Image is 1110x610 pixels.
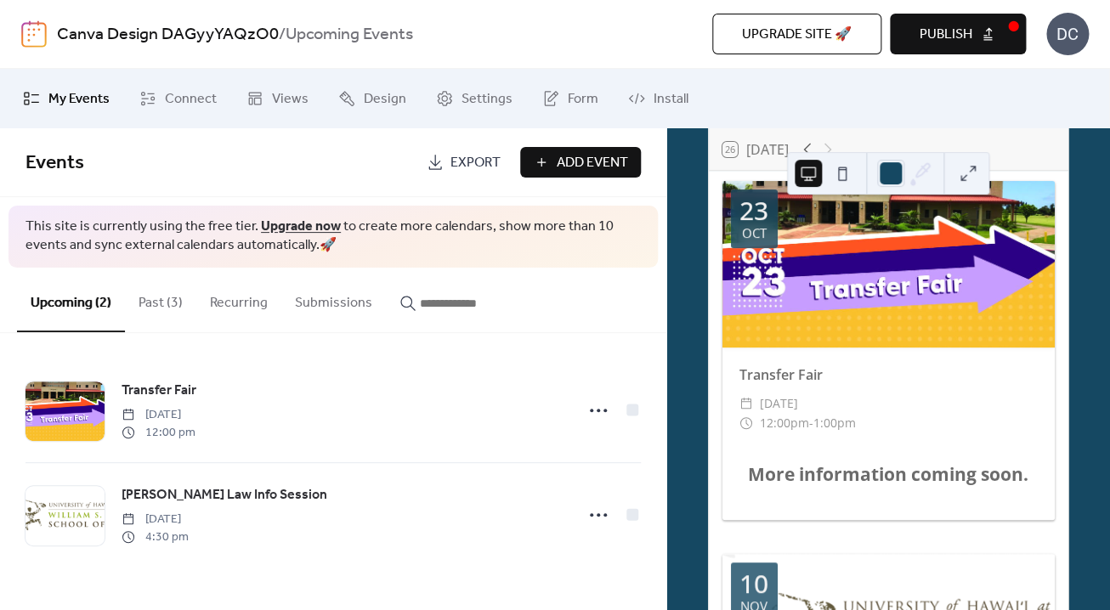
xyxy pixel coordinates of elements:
[557,153,628,173] span: Add Event
[890,14,1026,54] button: Publish
[462,89,513,110] span: Settings
[57,19,279,51] a: Canva Design DAGyyYAQzO0
[10,76,122,121] a: My Events
[615,76,701,121] a: Install
[423,76,525,121] a: Settings
[568,89,598,110] span: Form
[279,19,286,51] b: /
[122,511,189,528] span: [DATE]
[127,76,229,121] a: Connect
[742,227,767,240] div: Oct
[281,268,386,330] button: Submissions
[125,268,196,330] button: Past (3)
[654,89,688,110] span: Install
[234,76,321,121] a: Views
[122,424,195,442] span: 12:00 pm
[530,76,611,121] a: Form
[520,147,641,178] button: Add Event
[760,413,809,433] span: 12:00pm
[48,89,110,110] span: My Events
[712,14,881,54] button: Upgrade site 🚀
[364,89,406,110] span: Design
[920,25,972,45] span: Publish
[739,461,1038,489] center: More information coming soon.
[25,217,641,256] span: This site is currently using the free tier. to create more calendars, show more than 10 events an...
[122,484,327,506] a: [PERSON_NAME] Law Info Session
[196,268,281,330] button: Recurring
[739,413,753,433] div: ​
[809,413,813,433] span: -
[122,381,196,401] span: Transfer Fair
[450,153,501,173] span: Export
[739,571,768,596] div: 10
[122,528,189,546] span: 4:30 pm
[742,25,852,45] span: Upgrade site 🚀
[21,20,47,48] img: logo
[722,364,1055,385] div: Transfer Fair
[326,76,419,121] a: Design
[122,485,327,506] span: [PERSON_NAME] Law Info Session
[165,89,217,110] span: Connect
[739,393,753,414] div: ​
[272,89,309,110] span: Views
[739,198,768,223] div: 23
[414,147,513,178] a: Export
[760,393,798,414] span: [DATE]
[261,213,341,240] a: Upgrade now
[122,380,196,402] a: Transfer Fair
[17,268,125,332] button: Upcoming (2)
[813,413,856,433] span: 1:00pm
[1046,13,1089,55] div: DC
[286,19,413,51] b: Upcoming Events
[122,406,195,424] span: [DATE]
[25,144,84,182] span: Events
